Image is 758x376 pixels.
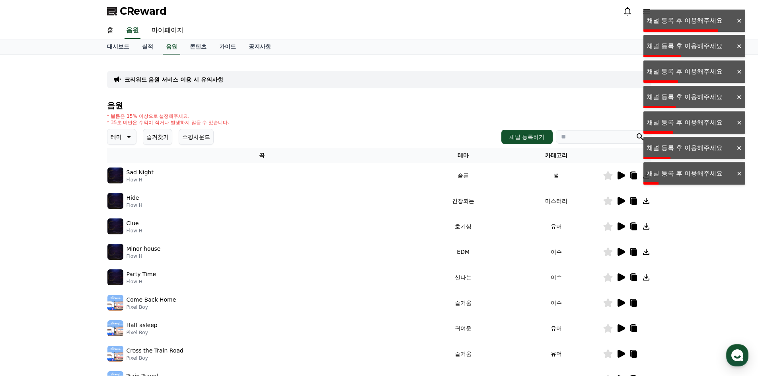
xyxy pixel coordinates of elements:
[127,329,158,336] p: Pixel Boy
[417,239,510,265] td: EDM
[136,39,160,55] a: 실적
[242,39,277,55] a: 공지사항
[127,202,142,208] p: Flow H
[163,39,180,55] a: 음원
[510,214,603,239] td: 유머
[107,113,230,119] p: * 볼륨은 15% 이상으로 설정해주세요.
[127,279,156,285] p: Flow H
[417,163,510,188] td: 슬픈
[127,270,156,279] p: Party Time
[127,194,139,202] p: Hide
[111,131,122,142] p: 테마
[127,245,161,253] p: Minor house
[107,269,123,285] img: music
[107,218,123,234] img: music
[127,253,161,259] p: Flow H
[127,219,139,228] p: Clue
[213,39,242,55] a: 가이드
[183,39,213,55] a: 콘텐츠
[125,22,140,39] a: 음원
[510,148,603,163] th: 카테고리
[127,168,154,177] p: Sad Night
[107,148,417,163] th: 곡
[107,320,123,336] img: music
[417,265,510,290] td: 신나는
[107,101,651,110] h4: 음원
[417,290,510,316] td: 즐거움
[417,341,510,366] td: 즐거움
[417,188,510,214] td: 긴장되는
[2,252,53,272] a: 홈
[417,316,510,341] td: 귀여운
[179,129,214,145] button: 쇼핑사운드
[53,252,103,272] a: 대화
[510,265,603,290] td: 이슈
[510,341,603,366] td: 유머
[127,321,158,329] p: Half asleep
[127,304,176,310] p: Pixel Boy
[510,290,603,316] td: 이슈
[510,188,603,214] td: 미스터리
[127,177,154,183] p: Flow H
[107,295,123,311] img: music
[107,119,230,126] p: * 35초 미만은 수익이 적거나 발생하지 않을 수 있습니다.
[510,239,603,265] td: 이슈
[103,252,153,272] a: 설정
[510,163,603,188] td: 썰
[101,39,136,55] a: 대시보드
[107,346,123,362] img: music
[143,129,172,145] button: 즐겨찾기
[107,5,167,18] a: CReward
[107,193,123,209] img: music
[107,244,123,260] img: music
[127,347,183,355] p: Cross the Train Road
[101,22,120,39] a: 홈
[107,129,136,145] button: 테마
[510,316,603,341] td: 유머
[417,148,510,163] th: 테마
[73,265,82,271] span: 대화
[125,76,223,84] a: 크리워드 음원 서비스 이용 시 유의사항
[107,168,123,183] img: music
[145,22,190,39] a: 마이페이지
[127,355,183,361] p: Pixel Boy
[25,264,30,271] span: 홈
[127,228,142,234] p: Flow H
[501,130,552,144] button: 채널 등록하기
[123,264,133,271] span: 설정
[120,5,167,18] span: CReward
[417,214,510,239] td: 호기심
[127,296,176,304] p: Come Back Home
